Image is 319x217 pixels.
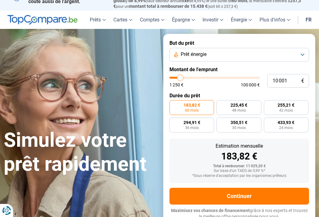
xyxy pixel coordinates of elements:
div: 183,82 € [174,152,304,161]
label: Montant de l'emprunt [169,67,309,72]
a: Prêts [86,11,110,29]
label: But du prêt [169,40,309,46]
a: fr [302,11,315,29]
span: 294,91 € [183,120,200,125]
span: 183,82 € [183,103,200,107]
div: Estimation mensuelle [174,144,304,149]
span: Maximisez vos chances de financement [171,208,250,213]
span: 433,93 € [278,120,294,125]
button: Continuer [169,188,309,205]
span: 24 mois [279,126,293,130]
h1: Simulez votre prêt rapidement [4,128,156,176]
a: Comptes [136,11,168,29]
span: 1 250 € [169,83,183,87]
a: Plus d'infos [256,11,294,29]
label: Durée du prêt [169,93,309,99]
a: Épargne [168,11,199,29]
span: 225,45 € [231,103,247,107]
span: 36 mois [185,126,199,130]
span: 42 mois [279,108,293,112]
div: Sur base d'un TAEG de 3,99 %* [174,169,304,173]
div: *Sous réserve d'acceptation par les organismes prêteurs [174,174,304,178]
span: 255,21 € [278,103,294,107]
img: TopCompare [7,15,78,25]
span: 48 mois [232,108,246,112]
span: montant total à rembourser de 15.438 € [129,4,207,9]
span: 100 000 € [241,83,260,87]
a: Énergie [227,11,256,29]
button: Prêt énergie [169,48,309,62]
span: 60 mois [185,108,199,112]
span: 30 mois [232,126,246,130]
a: Investir [199,11,227,29]
a: Cartes [110,11,136,29]
span: 350,51 € [231,120,247,125]
span: € [301,78,304,84]
span: Prêt énergie [181,51,207,58]
div: Total à rembourser: 11 029,20 € [174,164,304,169]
